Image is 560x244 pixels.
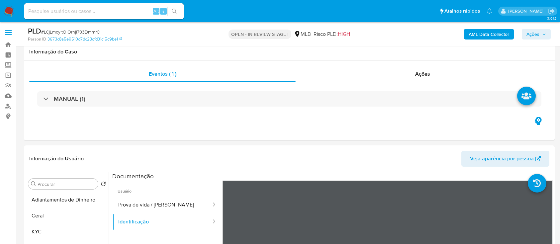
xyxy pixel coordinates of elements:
[461,151,549,167] button: Veja aparência por pessoa
[167,7,181,16] button: search-icon
[162,8,164,14] span: s
[41,29,100,35] span: # LCjLmcyItOIOrnji793DmmrC
[229,30,291,39] p: OPEN - IN REVIEW STAGE I
[31,181,36,187] button: Procurar
[26,192,109,208] button: Adiantamentos de Dinheiro
[522,29,551,40] button: Ações
[26,208,109,224] button: Geral
[28,36,46,42] b: Person ID
[415,70,430,78] span: Ações
[338,30,350,38] span: HIGH
[508,8,546,14] p: carlos.guerra@mercadopago.com.br
[469,29,509,40] b: AML Data Collector
[38,181,95,187] input: Procurar
[29,48,549,55] h1: Informação do Caso
[26,224,109,240] button: KYC
[464,29,514,40] button: AML Data Collector
[101,181,106,189] button: Retornar ao pedido padrão
[314,31,350,38] span: Risco PLD:
[470,151,534,167] span: Veja aparência por pessoa
[444,8,480,15] span: Atalhos rápidos
[29,155,84,162] h1: Informação do Usuário
[487,8,492,14] a: Notificações
[294,31,311,38] div: MLB
[548,8,555,15] a: Sair
[47,36,122,42] a: 3673c8a5e9510d7dc23dfd31c15c9be1
[153,8,159,14] span: Alt
[37,91,541,107] div: MANUAL (1)
[149,70,176,78] span: Eventos ( 1 )
[24,7,184,16] input: Pesquise usuários ou casos...
[28,26,41,36] b: PLD
[526,29,539,40] span: Ações
[54,95,85,103] h3: MANUAL (1)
